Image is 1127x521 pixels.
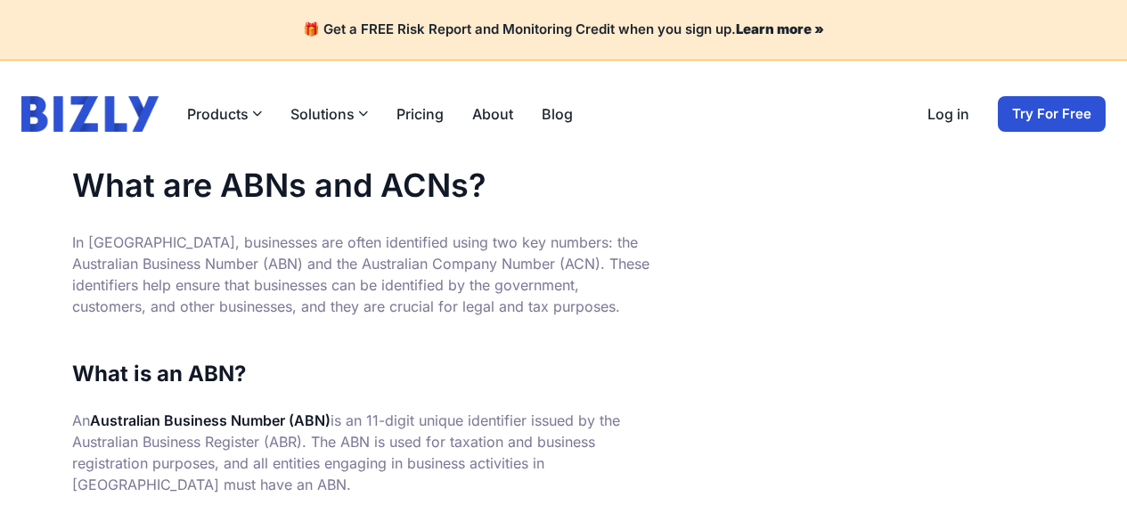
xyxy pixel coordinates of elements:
[927,103,969,125] a: Log in
[998,96,1106,132] a: Try For Free
[21,21,1106,38] h4: 🎁 Get a FREE Risk Report and Monitoring Credit when you sign up.
[72,232,651,317] p: In [GEOGRAPHIC_DATA], businesses are often identified using two key numbers: the Australian Busin...
[72,360,651,388] h2: What is an ABN?
[290,103,368,125] button: Solutions
[187,103,262,125] button: Products
[90,411,331,429] strong: Australian Business Number (ABN)
[542,103,573,125] a: Blog
[736,20,824,37] a: Learn more »
[396,103,444,125] a: Pricing
[72,410,651,495] p: An is an 11-digit unique identifier issued by the Australian Business Register (ABR). The ABN is ...
[472,103,513,125] a: About
[72,167,651,203] h1: What are ABNs and ACNs?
